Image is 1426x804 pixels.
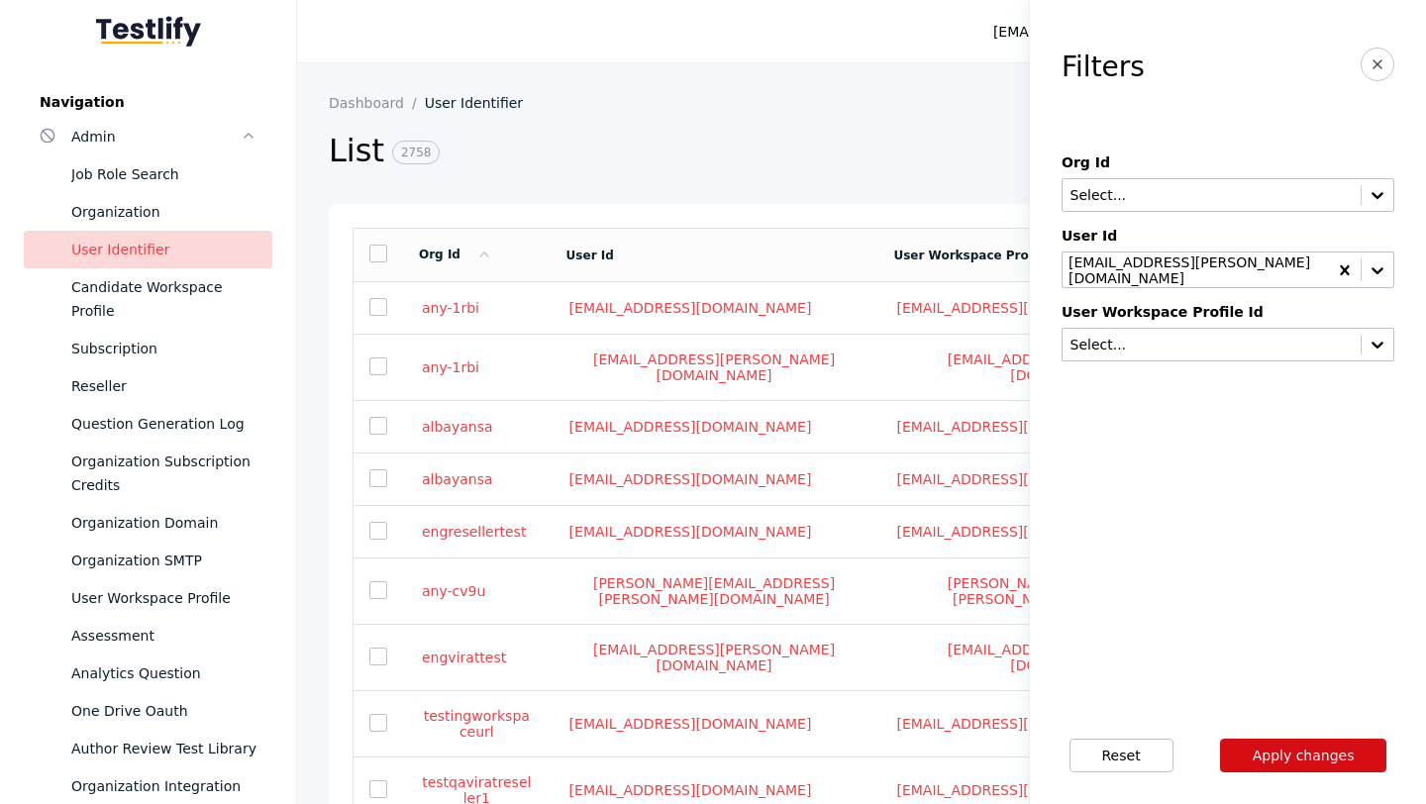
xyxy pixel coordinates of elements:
[71,450,256,497] div: Organization Subscription Credits
[392,141,441,164] span: 2758
[566,351,863,384] a: [EMAIL_ADDRESS][PERSON_NAME][DOMAIN_NAME]
[993,20,1351,44] div: [EMAIL_ADDRESS][PERSON_NAME][DOMAIN_NAME]
[893,249,1067,262] a: User Workspace Profile Id
[71,774,256,798] div: Organization Integration
[893,641,1243,674] a: [EMAIL_ADDRESS][PERSON_NAME][DOMAIN_NAME]
[419,470,496,488] a: albayansa
[24,730,272,767] a: Author Review Test Library
[566,641,863,674] a: [EMAIL_ADDRESS][PERSON_NAME][DOMAIN_NAME]
[566,715,815,733] a: [EMAIL_ADDRESS][DOMAIN_NAME]
[71,549,256,572] div: Organization SMTP
[419,707,535,741] a: testingworkspaceurl
[1062,154,1394,170] label: Org Id
[24,504,272,542] a: Organization Domain
[893,351,1243,384] a: [EMAIL_ADDRESS][PERSON_NAME][DOMAIN_NAME]
[1069,739,1173,772] button: Reset
[566,574,863,608] a: [PERSON_NAME][EMAIL_ADDRESS][PERSON_NAME][DOMAIN_NAME]
[71,125,241,149] div: Admin
[419,582,488,600] a: any-cv9u
[1062,51,1145,83] h3: Filters
[425,95,539,111] a: User Identifier
[71,238,256,261] div: User Identifier
[566,299,815,317] a: [EMAIL_ADDRESS][DOMAIN_NAME]
[71,162,256,186] div: Job Role Search
[893,523,1142,541] a: [EMAIL_ADDRESS][DOMAIN_NAME]
[24,268,272,330] a: Candidate Workspace Profile
[71,511,256,535] div: Organization Domain
[893,574,1243,608] a: [PERSON_NAME][EMAIL_ADDRESS][PERSON_NAME][DOMAIN_NAME]
[419,418,496,436] a: albayansa
[24,94,272,110] label: Navigation
[893,715,1142,733] a: [EMAIL_ADDRESS][DOMAIN_NAME]
[566,781,815,799] a: [EMAIL_ADDRESS][DOMAIN_NAME]
[71,412,256,436] div: Question Generation Log
[1220,739,1387,772] button: Apply changes
[1062,304,1394,320] label: User Workspace Profile Id
[71,699,256,723] div: One Drive Oauth
[24,542,272,579] a: Organization SMTP
[96,16,201,47] img: Testlify - Backoffice
[71,275,256,323] div: Candidate Workspace Profile
[419,299,482,317] a: any-1rbi
[24,155,272,193] a: Job Role Search
[71,737,256,760] div: Author Review Test Library
[24,405,272,443] a: Question Generation Log
[71,661,256,685] div: Analytics Question
[419,649,509,666] a: engvirattest
[893,299,1142,317] a: [EMAIL_ADDRESS][DOMAIN_NAME]
[893,418,1142,436] a: [EMAIL_ADDRESS][DOMAIN_NAME]
[419,523,529,541] a: engresellertest
[71,374,256,398] div: Reseller
[24,692,272,730] a: One Drive Oauth
[329,95,425,111] a: Dashboard
[24,617,272,654] a: Assessment
[566,418,815,436] a: [EMAIL_ADDRESS][DOMAIN_NAME]
[329,131,1271,172] h2: List
[24,443,272,504] a: Organization Subscription Credits
[1062,228,1394,244] label: User Id
[71,200,256,224] div: Organization
[24,330,272,367] a: Subscription
[24,579,272,617] a: User Workspace Profile
[1069,254,1323,286] div: [EMAIL_ADDRESS][PERSON_NAME][DOMAIN_NAME]
[71,337,256,360] div: Subscription
[419,358,482,376] a: any-1rbi
[24,654,272,692] a: Analytics Question
[24,231,272,268] a: User Identifier
[566,249,614,262] a: User Id
[24,367,272,405] a: Reseller
[893,470,1142,488] a: [EMAIL_ADDRESS][DOMAIN_NAME]
[566,470,815,488] a: [EMAIL_ADDRESS][DOMAIN_NAME]
[419,248,492,261] a: Org Id
[71,624,256,648] div: Assessment
[24,193,272,231] a: Organization
[566,523,815,541] a: [EMAIL_ADDRESS][DOMAIN_NAME]
[893,781,1142,799] a: [EMAIL_ADDRESS][DOMAIN_NAME]
[71,586,256,610] div: User Workspace Profile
